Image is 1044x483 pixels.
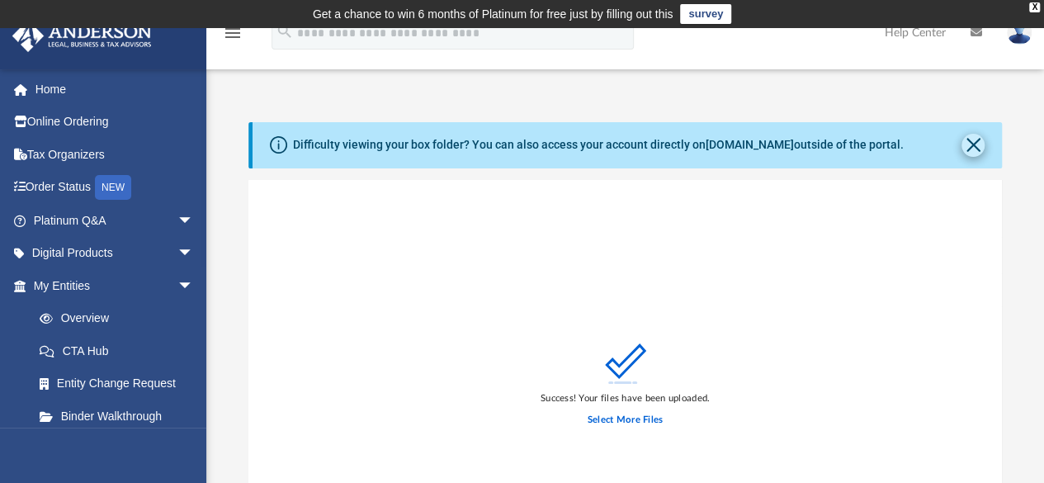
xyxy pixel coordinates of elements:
div: close [1029,2,1040,12]
div: Get a chance to win 6 months of Platinum for free just by filling out this [313,4,673,24]
a: Overview [23,302,219,335]
img: Anderson Advisors Platinum Portal [7,20,157,52]
i: search [276,22,294,40]
label: Select More Files [588,413,663,428]
i: menu [223,23,243,43]
div: Success! Your files have been uploaded. [541,391,710,406]
a: Order StatusNEW [12,171,219,205]
a: survey [680,4,731,24]
a: CTA Hub [23,334,219,367]
span: arrow_drop_down [177,204,210,238]
div: NEW [95,175,131,200]
div: Difficulty viewing your box folder? You can also access your account directly on outside of the p... [293,136,904,154]
a: Platinum Q&Aarrow_drop_down [12,204,219,237]
span: arrow_drop_down [177,269,210,303]
a: Online Ordering [12,106,219,139]
a: Tax Organizers [12,138,219,171]
a: Home [12,73,219,106]
a: My Entitiesarrow_drop_down [12,269,219,302]
a: menu [223,31,243,43]
a: Binder Walkthrough [23,400,219,433]
button: Close [961,134,985,157]
span: arrow_drop_down [177,237,210,271]
a: Digital Productsarrow_drop_down [12,237,219,270]
img: User Pic [1007,21,1032,45]
a: Entity Change Request [23,367,219,400]
a: [DOMAIN_NAME] [706,138,794,151]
